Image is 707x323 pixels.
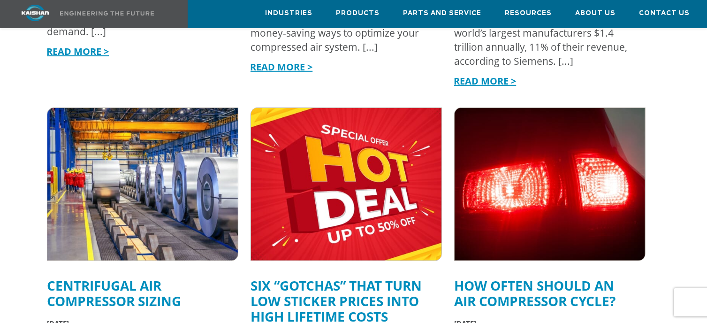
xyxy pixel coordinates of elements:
[251,12,433,54] div: We’ve written many blog posts about money-saving ways to optimize your compressed air system. [...]
[265,8,312,19] span: Industries
[575,8,616,19] span: About Us
[505,0,552,26] a: Resources
[46,45,109,58] a: READ MORE >
[505,8,552,19] span: Resources
[251,108,441,261] img: Low initial costs
[454,12,636,68] div: Unplanned downtime now costs the world’s largest manufacturers $1.4 trillion annually, 11% of the...
[47,108,238,261] img: The steel industry needs centrifugals
[250,61,312,73] a: READ MORE >
[639,8,690,19] span: Contact Us
[454,75,516,87] a: READ MORE >
[265,0,312,26] a: Industries
[60,11,154,15] img: Engineering the future
[639,0,690,26] a: Contact Us
[403,8,481,19] span: Parts and Service
[454,277,616,310] a: How Often Should an Air Compressor Cycle?
[336,0,380,26] a: Products
[47,277,181,310] a: Centrifugal Air Compressor Sizing
[403,0,481,26] a: Parts and Service
[336,8,380,19] span: Products
[575,0,616,26] a: About Us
